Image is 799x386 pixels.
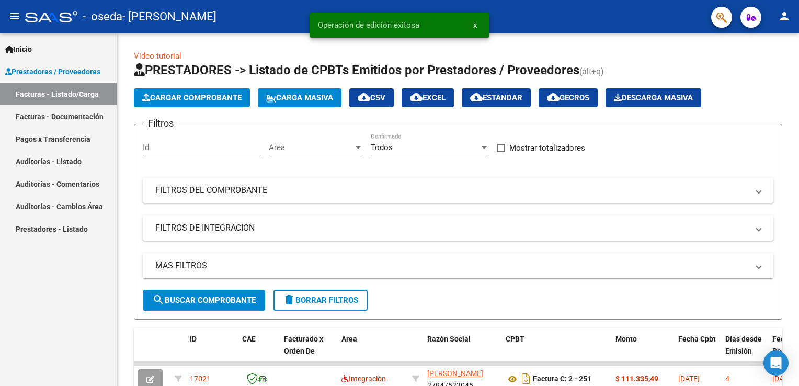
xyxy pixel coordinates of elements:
span: Cargar Comprobante [142,93,242,103]
mat-icon: menu [8,10,21,22]
span: Integración [341,374,386,383]
span: - oseda [83,5,122,28]
span: 4 [725,374,729,383]
mat-icon: cloud_download [358,91,370,104]
span: - [PERSON_NAME] [122,5,216,28]
span: Días desde Emisión [725,335,762,355]
span: ID [190,335,197,343]
span: [DATE] [678,374,700,383]
span: Gecros [547,93,589,103]
mat-panel-title: FILTROS DE INTEGRACION [155,222,748,234]
span: CPBT [506,335,524,343]
mat-icon: cloud_download [470,91,483,104]
span: 17021 [190,374,211,383]
datatable-header-cell: Días desde Emisión [721,328,768,374]
mat-expansion-panel-header: FILTROS DE INTEGRACION [143,215,773,241]
button: Descarga Masiva [606,88,701,107]
span: CAE [242,335,256,343]
span: (alt+q) [579,66,604,76]
datatable-header-cell: Area [337,328,408,374]
mat-panel-title: MAS FILTROS [155,260,748,271]
span: Mostrar totalizadores [509,142,585,154]
button: Estandar [462,88,531,107]
datatable-header-cell: ID [186,328,238,374]
span: CSV [358,93,385,103]
mat-expansion-panel-header: FILTROS DEL COMPROBANTE [143,178,773,203]
span: Inicio [5,43,32,55]
span: Descarga Masiva [614,93,693,103]
h3: Filtros [143,116,179,131]
mat-icon: cloud_download [410,91,423,104]
span: Area [341,335,357,343]
span: Buscar Comprobante [152,296,256,305]
button: Gecros [539,88,598,107]
span: Borrar Filtros [283,296,358,305]
mat-icon: person [778,10,791,22]
datatable-header-cell: CAE [238,328,280,374]
mat-panel-title: FILTROS DEL COMPROBANTE [155,185,748,196]
datatable-header-cell: Monto [611,328,674,374]
span: EXCEL [410,93,446,103]
span: Carga Masiva [266,93,333,103]
a: Video tutorial [134,51,181,61]
span: Prestadores / Proveedores [5,66,100,77]
span: [DATE] [772,374,794,383]
button: x [465,16,485,35]
mat-icon: search [152,293,165,306]
strong: $ 111.335,49 [615,374,658,383]
mat-icon: delete [283,293,295,306]
span: Area [269,143,353,152]
datatable-header-cell: Fecha Cpbt [674,328,721,374]
datatable-header-cell: Razón Social [423,328,501,374]
div: Open Intercom Messenger [763,350,789,376]
span: Fecha Cpbt [678,335,716,343]
span: PRESTADORES -> Listado de CPBTs Emitidos por Prestadores / Proveedores [134,63,579,77]
span: Razón Social [427,335,471,343]
datatable-header-cell: CPBT [501,328,611,374]
button: Carga Masiva [258,88,341,107]
datatable-header-cell: Facturado x Orden De [280,328,337,374]
button: EXCEL [402,88,454,107]
button: Buscar Comprobante [143,290,265,311]
span: x [473,20,477,30]
span: [PERSON_NAME] [427,369,483,378]
span: Todos [371,143,393,152]
button: Cargar Comprobante [134,88,250,107]
app-download-masive: Descarga masiva de comprobantes (adjuntos) [606,88,701,107]
mat-icon: cloud_download [547,91,560,104]
button: CSV [349,88,394,107]
span: Monto [615,335,637,343]
strong: Factura C: 2 - 251 [533,375,591,383]
button: Borrar Filtros [273,290,368,311]
mat-expansion-panel-header: MAS FILTROS [143,253,773,278]
span: Facturado x Orden De [284,335,323,355]
span: Estandar [470,93,522,103]
span: Operación de edición exitosa [318,20,419,30]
